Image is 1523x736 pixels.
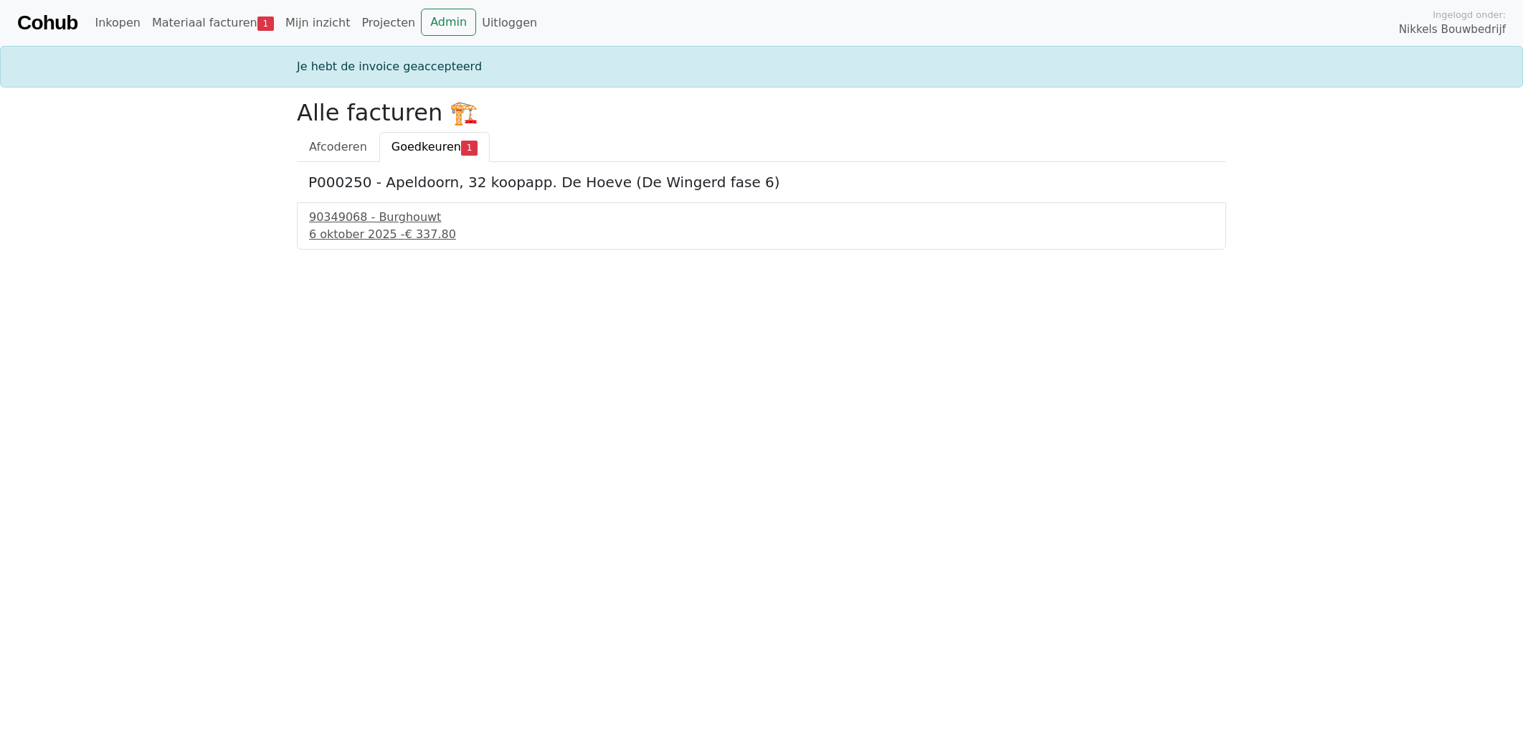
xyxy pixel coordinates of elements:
[421,9,476,36] a: Admin
[17,6,77,40] a: Cohub
[297,132,379,162] a: Afcoderen
[280,9,356,37] a: Mijn inzicht
[309,209,1214,243] a: 90349068 - Burghouwt6 oktober 2025 -€ 337.80
[288,58,1235,75] div: Je hebt de invoice geaccepteerd
[476,9,543,37] a: Uitloggen
[309,140,367,154] span: Afcoderen
[392,140,461,154] span: Goedkeuren
[297,99,1226,126] h2: Alle facturen 🏗️
[257,16,274,31] span: 1
[308,174,1215,191] h5: P000250 - Apeldoorn, 32 koopapp. De Hoeve (De Wingerd fase 6)
[405,227,456,241] span: € 337.80
[1433,8,1506,22] span: Ingelogd onder:
[146,9,280,37] a: Materiaal facturen1
[309,209,1214,226] div: 90349068 - Burghouwt
[461,141,478,155] span: 1
[356,9,421,37] a: Projecten
[379,132,490,162] a: Goedkeuren1
[309,226,1214,243] div: 6 oktober 2025 -
[89,9,146,37] a: Inkopen
[1399,22,1506,38] span: Nikkels Bouwbedrijf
